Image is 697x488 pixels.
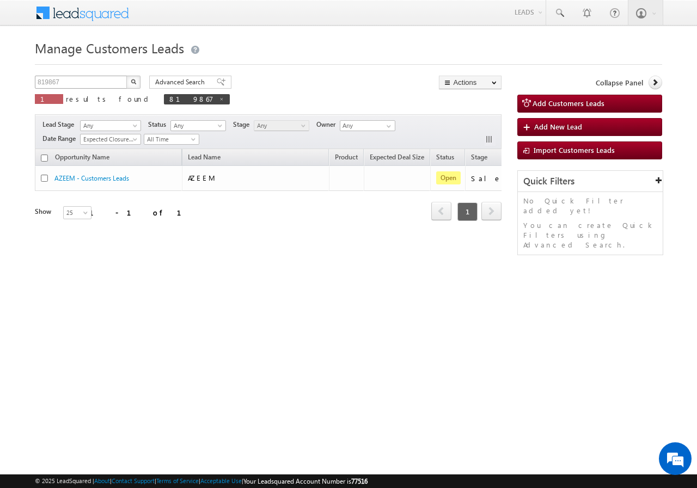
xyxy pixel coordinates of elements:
[156,477,199,484] a: Terms of Service
[340,120,395,131] input: Type to Search
[64,208,93,218] span: 25
[169,94,213,103] span: 819867
[243,477,368,485] span: Your Leadsquared Account Number is
[481,202,502,220] span: next
[316,120,340,129] span: Owner
[55,153,109,161] span: Opportunity Name
[436,171,461,184] span: Open
[35,207,54,217] div: Show
[370,153,424,161] span: Expected Deal Size
[533,98,604,108] span: Add Customers Leads
[66,94,152,103] span: results found
[439,76,502,89] button: Actions
[81,134,137,144] span: Expected Closure Date
[481,203,502,220] a: next
[155,77,208,87] span: Advanced Search
[148,120,170,129] span: Status
[364,151,430,165] a: Expected Deal Size
[431,151,460,165] a: Status
[182,151,226,165] span: Lead Name
[523,220,657,250] p: You can create Quick Filters using Advanced Search.
[233,120,254,129] span: Stage
[41,155,48,162] input: Check all records
[466,151,493,165] a: Stage
[63,206,91,219] a: 25
[80,134,141,145] a: Expected Closure Date
[144,134,196,144] span: All Time
[50,151,115,165] a: Opportunity Name
[534,122,582,131] span: Add New Lead
[431,203,451,220] a: prev
[534,145,615,155] span: Import Customers Leads
[35,476,368,486] span: © 2025 LeadSquared | | | | |
[431,202,451,220] span: prev
[596,78,643,88] span: Collapse Panel
[254,121,306,131] span: Any
[35,39,184,57] span: Manage Customers Leads
[518,171,663,192] div: Quick Filters
[170,120,226,131] a: Any
[471,174,547,183] div: Sale Marked
[188,173,215,182] span: AZEEM
[457,202,478,221] span: 1
[351,477,368,485] span: 77516
[81,121,137,131] span: Any
[144,134,199,145] a: All Time
[112,477,155,484] a: Contact Support
[171,121,223,131] span: Any
[200,477,242,484] a: Acceptable Use
[40,94,58,103] span: 1
[523,196,657,215] p: No Quick Filter added yet!
[80,120,141,131] a: Any
[54,174,129,182] a: AZEEM - Customers Leads
[42,120,78,129] span: Lead Stage
[94,477,110,484] a: About
[381,121,394,132] a: Show All Items
[471,153,487,161] span: Stage
[335,153,358,161] span: Product
[131,79,136,84] img: Search
[89,206,194,219] div: 1 - 1 of 1
[254,120,309,131] a: Any
[42,134,80,144] span: Date Range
